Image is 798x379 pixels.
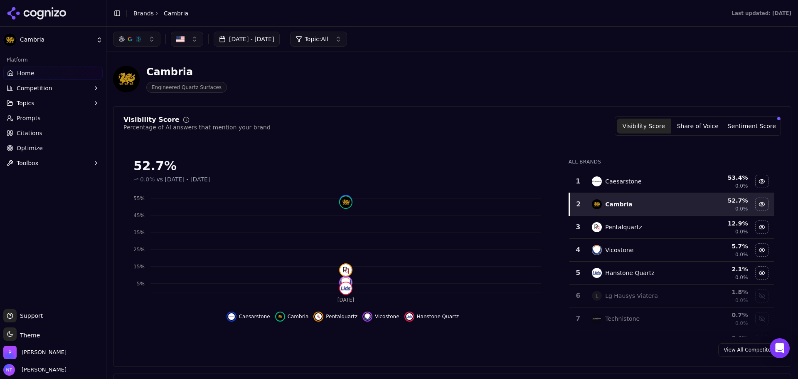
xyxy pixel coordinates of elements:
span: L [592,291,602,301]
img: pentalquartz [340,264,352,276]
span: 0.0% [735,320,748,327]
button: Share of Voice [671,119,725,134]
button: Sentiment Score [725,119,779,134]
span: Support [17,312,43,320]
img: caesarstone [592,176,602,186]
img: pentalquartz [315,313,322,320]
button: Show quartzforms data [755,335,768,348]
button: Visibility Score [617,119,671,134]
div: 3 [573,222,584,232]
img: vicostone [364,313,371,320]
tr: 6LLg Hausys Viatera1.8%0.0%Show lg hausys viatera data [569,285,774,307]
img: US [176,35,185,43]
tr: 1caesarstoneCaesarstone53.4%0.0%Hide caesarstone data [569,170,774,193]
div: All Brands [569,159,774,165]
a: View All Competitors [718,343,781,357]
div: Lg Hausys Viatera [605,292,658,300]
div: Pentalquartz [605,223,642,231]
div: 52.7% [133,159,552,173]
button: Open user button [3,364,66,376]
button: Hide caesarstone data [755,175,768,188]
a: Home [3,67,103,80]
button: Hide hanstone quartz data [755,266,768,280]
tspan: 55% [133,196,145,201]
button: Hide pentalquartz data [313,312,357,322]
span: Hanstone Quartz [417,313,459,320]
span: Competition [17,84,52,92]
a: Citations [3,126,103,140]
span: 0.0% [735,206,748,212]
tspan: 25% [133,247,145,253]
div: Percentage of AI answers that mention your brand [123,123,271,131]
span: Pentalquartz [326,313,357,320]
span: 0.0% [735,228,748,235]
button: Hide cambria data [275,312,309,322]
img: pentalquartz [592,222,602,232]
span: Citations [17,129,42,137]
div: 7 [573,314,584,324]
button: Toolbox [3,156,103,170]
span: 0.0% [735,183,748,189]
img: cambria [592,199,602,209]
span: 0.0% [140,175,155,183]
div: 1 [573,176,584,186]
div: 2.1 % [695,265,748,273]
img: Cambria [113,66,140,92]
a: Optimize [3,141,103,155]
span: Vicostone [375,313,399,320]
span: Prompts [17,114,41,122]
img: Perrill [3,346,17,359]
button: Topics [3,97,103,110]
tspan: 5% [137,281,145,287]
div: 0.4 % [695,334,748,342]
div: 5 [573,268,584,278]
div: Cambria [605,200,632,208]
button: Hide hanstone quartz data [404,312,459,322]
button: Show lg hausys viatera data [755,289,768,302]
span: Optimize [17,144,43,152]
div: 2 [574,199,584,209]
div: Last updated: [DATE] [731,10,791,17]
div: 52.7 % [695,196,748,205]
div: Technistone [605,315,640,323]
div: 6 [573,291,584,301]
div: 0.7 % [695,311,748,319]
div: 5.7 % [695,242,748,250]
tr: 0.4%Show quartzforms data [569,330,774,353]
span: Topics [17,99,34,107]
img: cambria [340,196,352,208]
tspan: 45% [133,213,145,218]
span: 0.0% [735,297,748,304]
tr: 2cambriaCambria52.7%0.0%Hide cambria data [569,193,774,216]
img: Cambria [3,33,17,47]
button: Competition [3,82,103,95]
a: Brands [133,10,154,17]
tspan: 15% [133,264,145,270]
img: caesarstone [228,313,235,320]
span: Toolbox [17,159,39,167]
span: Engineered Quartz Surfaces [146,82,227,93]
span: Cambria [288,313,309,320]
div: Hanstone Quartz [605,269,654,277]
span: Theme [17,332,40,339]
button: Hide pentalquartz data [755,220,768,234]
img: cambria [277,313,283,320]
button: Show technistone data [755,312,768,325]
tr: 3pentalquartzPentalquartz12.9%0.0%Hide pentalquartz data [569,216,774,239]
button: Hide vicostone data [362,312,399,322]
div: 12.9 % [695,219,748,228]
button: Hide vicostone data [755,243,768,257]
img: hanstone quartz [340,282,352,294]
div: Visibility Score [123,116,180,123]
div: Cambria [146,65,227,79]
tr: 7technistoneTechnistone0.7%0.0%Show technistone data [569,307,774,330]
div: Open Intercom Messenger [770,338,790,358]
span: 0.0% [735,251,748,258]
button: Open organization switcher [3,346,66,359]
a: Prompts [3,111,103,125]
span: 0.0% [735,274,748,281]
span: [PERSON_NAME] [18,366,66,374]
span: Home [17,69,34,77]
div: Platform [3,53,103,67]
div: 53.4 % [695,173,748,182]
